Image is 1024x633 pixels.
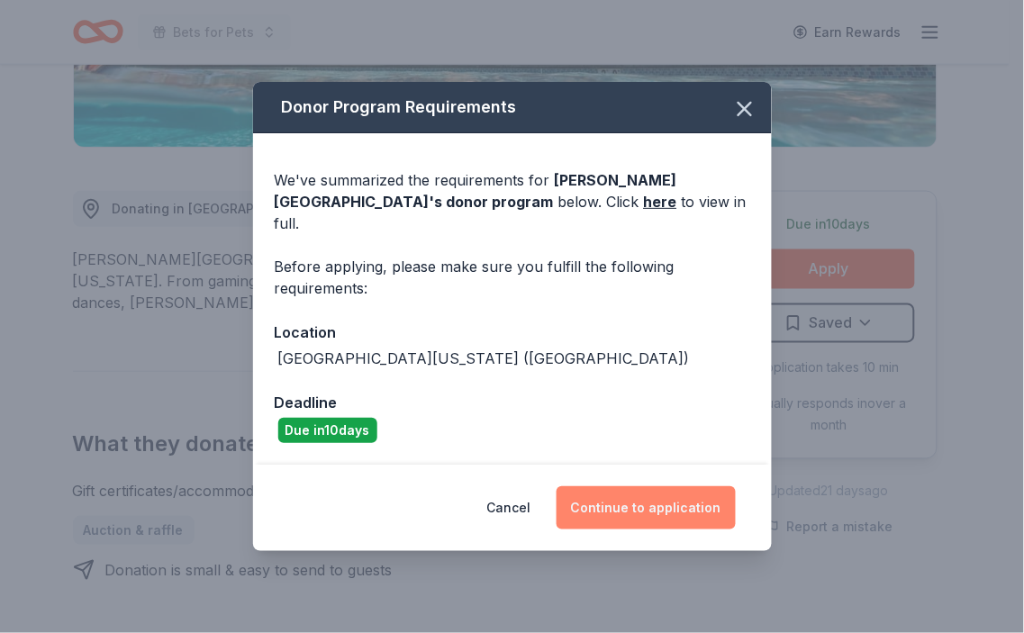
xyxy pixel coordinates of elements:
button: Cancel [487,486,531,529]
div: Donor Program Requirements [253,82,772,133]
div: We've summarized the requirements for below. Click to view in full. [275,169,750,234]
div: Deadline [275,391,750,414]
div: Before applying, please make sure you fulfill the following requirements: [275,256,750,299]
div: Due in 10 days [278,418,377,443]
a: here [644,191,677,213]
div: [GEOGRAPHIC_DATA][US_STATE] ([GEOGRAPHIC_DATA]) [278,348,690,369]
button: Continue to application [557,486,736,529]
div: Location [275,321,750,344]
